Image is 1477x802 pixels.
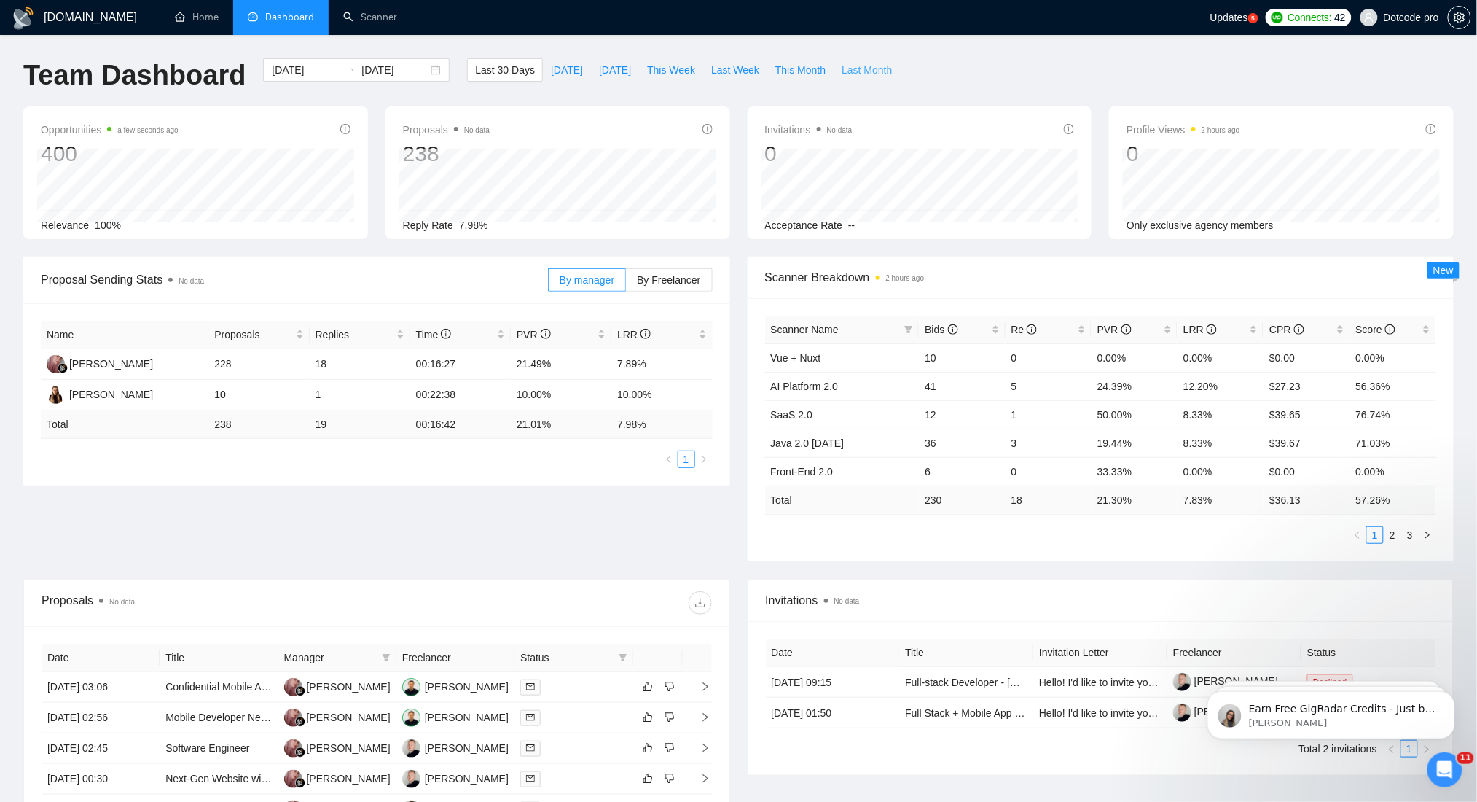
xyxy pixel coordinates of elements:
button: dislike [661,709,678,726]
li: 2 [1384,526,1401,544]
td: 41 [919,372,1005,400]
a: DS[PERSON_NAME] [47,357,153,369]
td: 12.20% [1178,372,1264,400]
button: dislike [661,678,678,696]
button: This Week [639,58,703,82]
span: Last 30 Days [475,62,535,78]
div: [PERSON_NAME] [425,740,509,756]
a: [PERSON_NAME] [1173,706,1278,717]
span: Replies [316,327,393,343]
div: [PERSON_NAME] [69,356,153,372]
td: 1 [1006,400,1092,429]
span: right [689,774,710,784]
td: Software Engineer [160,733,278,764]
td: 21.49% [511,349,611,380]
a: Full-stack Developer - [GEOGRAPHIC_DATA] [905,677,1113,688]
img: gigradar-bm.png [295,747,305,758]
a: homeHome [175,11,219,23]
span: right [689,743,710,753]
a: AP[PERSON_NAME] [402,711,509,723]
a: [PERSON_NAME] [1173,675,1278,687]
time: 2 hours ago [886,274,925,282]
a: YP[PERSON_NAME] [402,741,509,753]
td: [DATE] 00:30 [42,764,160,795]
img: DS [284,739,302,758]
button: setting [1448,6,1471,29]
td: 56.36% [1350,372,1436,400]
th: Name [41,321,208,349]
td: 5 [1006,372,1092,400]
span: Proposal Sending Stats [41,270,548,289]
span: Invitations [765,121,853,139]
span: By manager [560,274,614,286]
span: dislike [665,681,675,693]
td: Full-stack Developer - Java [899,667,1033,698]
span: 100% [95,219,121,231]
span: right [689,712,710,723]
div: 238 [403,140,490,168]
span: 11 [1457,752,1474,764]
span: 42 [1335,9,1346,26]
span: like [643,681,653,693]
td: 230 [919,486,1005,514]
span: LRR [1183,324,1217,335]
a: Java 2.0 [DATE] [771,437,845,449]
button: download [689,591,712,615]
button: Last Month [834,58,900,82]
span: info-circle [640,329,651,339]
td: 10.00% [611,380,712,410]
span: info-circle [340,124,350,134]
td: Total [41,410,208,439]
text: 5 [1252,15,1255,22]
span: info-circle [1064,124,1074,134]
a: DS[PERSON_NAME] [284,772,391,784]
iframe: Intercom live chat [1427,752,1462,787]
td: 0.00% [1178,343,1264,372]
td: $39.67 [1264,429,1349,457]
img: gigradar-bm.png [295,778,305,788]
span: Profile Views [1127,121,1240,139]
td: [DATE] 09:15 [766,667,900,698]
td: 76.74% [1350,400,1436,429]
span: Only exclusive agency members [1127,219,1274,231]
span: No data [179,277,204,285]
span: info-circle [1121,324,1132,335]
span: Bids [925,324,957,335]
td: 21.30 % [1092,486,1178,514]
img: upwork-logo.png [1272,12,1283,23]
th: Replies [310,321,410,349]
span: Status [520,650,612,666]
li: Next Page [1419,526,1436,544]
iframe: Intercom notifications повідомлення [1186,661,1477,763]
a: YD[PERSON_NAME] [47,388,153,400]
td: 57.26 % [1350,486,1436,514]
span: 7.98% [459,219,488,231]
span: No data [464,126,490,134]
span: Reply Rate [403,219,453,231]
td: 0.00% [1178,457,1264,486]
td: 50.00% [1092,400,1178,429]
button: dislike [661,739,678,757]
span: user [1364,12,1374,23]
td: $27.23 [1264,372,1349,400]
span: info-circle [948,324,958,335]
th: Date [766,639,900,667]
span: filter [616,647,630,669]
span: swap-right [344,64,356,76]
img: YD [47,386,65,404]
span: right [700,455,708,464]
a: AI Platform 2.0 [771,381,839,392]
span: Updates [1210,12,1248,23]
td: [DATE] 03:06 [42,672,160,703]
a: Full Stack + Mobile App Development & Maintenance partner for Stock Market Analysis App [905,707,1319,719]
td: 18 [310,349,410,380]
td: 7.83 % [1178,486,1264,514]
a: DS[PERSON_NAME] [284,741,391,753]
span: filter [379,647,393,669]
span: Acceptance Rate [765,219,843,231]
span: dislike [665,773,675,785]
img: gigradar-bm.png [295,717,305,727]
span: dashboard [248,12,258,22]
a: Mobile Developer Needed for Real-Time, API-Integrated App [165,712,439,723]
